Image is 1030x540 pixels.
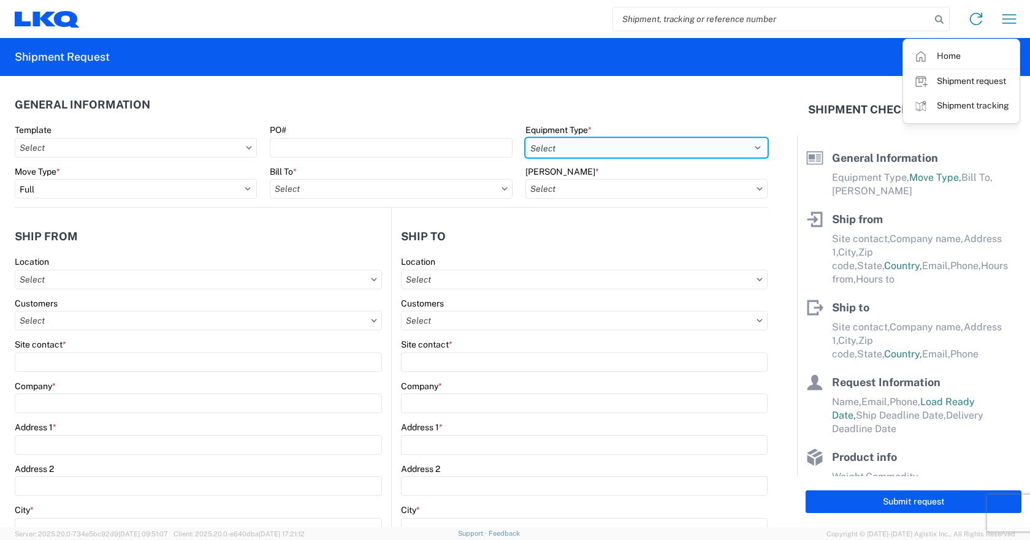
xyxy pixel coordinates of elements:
span: Hours to [856,273,895,285]
span: City, [838,246,858,258]
a: Shipment request [904,69,1019,94]
span: Country, [884,260,922,272]
label: Customers [15,298,58,309]
span: Ship to [832,301,869,314]
span: Ship Deadline Date, [856,409,946,421]
label: Location [15,256,49,267]
input: Select [401,270,768,289]
span: State, [857,260,884,272]
label: City [401,504,420,515]
span: [DATE] 09:51:07 [118,530,168,538]
span: Commodity [866,471,918,482]
span: Product info [832,451,897,463]
label: Bill To [270,166,297,177]
span: General Information [832,151,938,164]
label: Site contact [15,339,66,350]
span: Email, [922,348,950,360]
label: Address 1 [401,422,443,433]
input: Select [401,311,768,330]
label: Address 1 [15,422,56,433]
a: Home [904,44,1019,69]
label: Site contact [401,339,452,350]
label: Location [401,256,435,267]
label: [PERSON_NAME] [525,166,599,177]
span: State, [857,348,884,360]
span: Weight, [832,471,866,482]
span: Email, [922,260,950,272]
label: Template [15,124,51,135]
span: Phone, [950,260,981,272]
span: Client: 2025.20.0-e640dba [174,530,305,538]
span: Bill To, [961,172,993,183]
span: Equipment Type, [832,172,909,183]
span: Company name, [890,321,964,333]
label: Company [401,381,442,392]
span: [DATE] 17:21:12 [259,530,305,538]
label: City [15,504,34,515]
input: Select [525,179,768,199]
span: Name, [832,396,861,408]
span: Phone, [890,396,920,408]
span: Phone [950,348,979,360]
span: Request Information [832,376,940,389]
span: City, [838,335,858,346]
label: Equipment Type [525,124,592,135]
a: Support [458,530,489,537]
h2: General Information [15,99,150,111]
input: Select [15,138,257,158]
button: Submit request [806,490,1021,513]
span: Site contact, [832,321,890,333]
label: Customers [401,298,444,309]
h2: Shipment Request [15,50,110,64]
input: Select [270,179,512,199]
span: Server: 2025.20.0-734e5bc92d9 [15,530,168,538]
span: Site contact, [832,233,890,245]
span: Ship from [832,213,883,226]
h2: Ship to [401,230,446,243]
a: Feedback [489,530,520,537]
input: Select [15,311,382,330]
a: Shipment tracking [904,94,1019,118]
input: Select [15,270,382,289]
span: Country, [884,348,922,360]
span: [PERSON_NAME] [832,185,912,197]
span: Copyright © [DATE]-[DATE] Agistix Inc., All Rights Reserved [826,528,1015,539]
input: Shipment, tracking or reference number [613,7,931,31]
label: Company [15,381,56,392]
h2: Ship from [15,230,78,243]
span: Move Type, [909,172,961,183]
label: Address 2 [15,463,54,474]
span: Email, [861,396,890,408]
h2: Shipment Checklist [808,102,933,117]
label: PO# [270,124,286,135]
label: Move Type [15,166,60,177]
label: Address 2 [401,463,440,474]
span: Company name, [890,233,964,245]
